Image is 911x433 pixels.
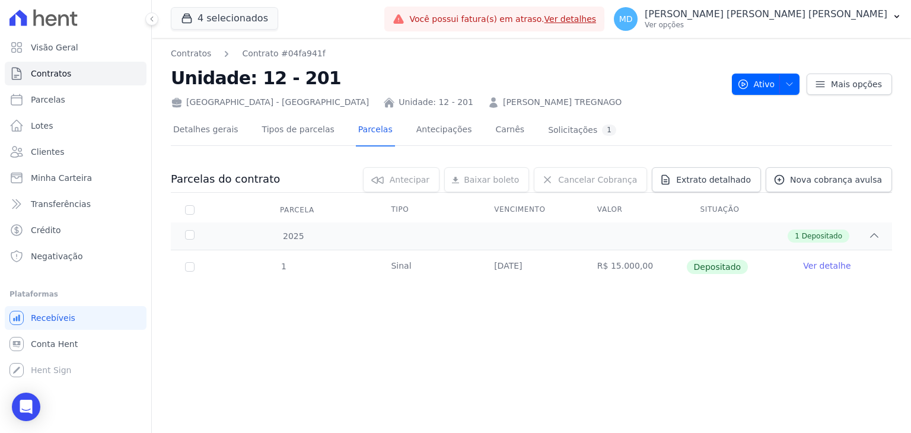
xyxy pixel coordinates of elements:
div: Parcela [266,198,329,222]
span: MD [619,15,633,23]
a: Detalhes gerais [171,115,241,147]
a: Minha Carteira [5,166,146,190]
span: Depositado [802,231,842,241]
a: Visão Geral [5,36,146,59]
th: Vencimento [480,198,583,222]
span: 1 [280,262,286,271]
nav: Breadcrumb [171,47,722,60]
span: Depositado [687,260,748,274]
td: R$ 15.000,00 [583,250,686,284]
td: [DATE] [480,250,583,284]
span: Transferências [31,198,91,210]
h3: Parcelas do contrato [171,172,280,186]
th: Valor [583,198,686,222]
a: Conta Hent [5,332,146,356]
a: Parcelas [5,88,146,112]
div: [GEOGRAPHIC_DATA] - [GEOGRAPHIC_DATA] [171,96,369,109]
input: Só é possível selecionar pagamentos em aberto [185,262,195,272]
div: 1 [602,125,616,136]
span: Visão Geral [31,42,78,53]
a: Transferências [5,192,146,216]
span: Minha Carteira [31,172,92,184]
span: Contratos [31,68,71,79]
a: Tipos de parcelas [260,115,337,147]
th: Situação [686,198,789,222]
a: Ver detalhe [803,260,851,272]
a: Lotes [5,114,146,138]
span: 1 [795,231,799,241]
a: Contratos [5,62,146,85]
a: Antecipações [414,115,474,147]
span: Negativação [31,250,83,262]
a: Unidade: 12 - 201 [399,96,473,109]
h2: Unidade: 12 - 201 [171,65,722,91]
p: [PERSON_NAME] [PERSON_NAME] [PERSON_NAME] [645,8,887,20]
a: Recebíveis [5,306,146,330]
a: Contratos [171,47,211,60]
td: Sinal [377,250,480,284]
a: Solicitações1 [546,115,619,147]
span: Recebíveis [31,312,75,324]
a: [PERSON_NAME] TREGNAGO [503,96,622,109]
p: Ver opções [645,20,887,30]
button: Ativo [732,74,800,95]
span: Mais opções [831,78,882,90]
a: Carnês [493,115,527,147]
span: Parcelas [31,94,65,106]
span: Lotes [31,120,53,132]
a: Negativação [5,244,146,268]
a: Ver detalhes [544,14,597,24]
button: 4 selecionados [171,7,278,30]
span: Nova cobrança avulsa [790,174,882,186]
a: Parcelas [356,115,395,147]
div: Solicitações [548,125,616,136]
a: Nova cobrança avulsa [766,167,892,192]
th: Tipo [377,198,480,222]
span: Clientes [31,146,64,158]
span: Você possui fatura(s) em atraso. [409,13,596,26]
div: Open Intercom Messenger [12,393,40,421]
a: Clientes [5,140,146,164]
a: Extrato detalhado [652,167,761,192]
div: Plataformas [9,287,142,301]
nav: Breadcrumb [171,47,326,60]
span: Conta Hent [31,338,78,350]
span: Extrato detalhado [676,174,751,186]
span: Ativo [737,74,775,95]
a: Mais opções [807,74,892,95]
span: Crédito [31,224,61,236]
button: MD [PERSON_NAME] [PERSON_NAME] [PERSON_NAME] Ver opções [604,2,911,36]
a: Contrato #04fa941f [242,47,325,60]
a: Crédito [5,218,146,242]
